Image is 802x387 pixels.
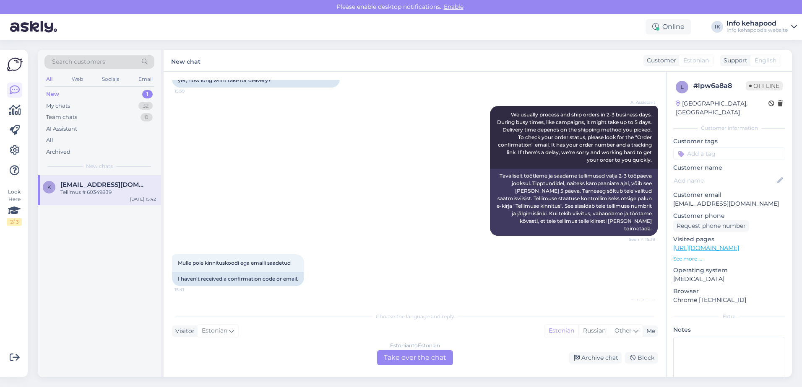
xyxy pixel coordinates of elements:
div: Web [70,74,85,85]
p: [MEDICAL_DATA] [673,275,785,284]
span: Estonian [683,56,709,65]
span: 15:41 [174,286,206,293]
p: Customer tags [673,137,785,146]
div: Info kehapood's website [726,27,788,34]
div: Russian [578,325,610,337]
div: Request phone number [673,220,749,232]
p: Operating system [673,266,785,275]
p: [EMAIL_ADDRESS][DOMAIN_NAME] [673,199,785,208]
div: Support [720,56,747,65]
span: New chats [86,163,113,170]
a: Info kehapoodInfo kehapood's website [726,20,797,34]
div: Block [625,352,658,364]
div: # lpw6a8a8 [693,81,746,91]
span: Seen ✓ 15:39 [624,236,655,243]
div: Email [137,74,154,85]
div: Choose the language and reply [172,313,658,320]
div: Archived [46,148,70,156]
div: My chats [46,102,70,110]
div: Estonian to Estonian [390,342,440,349]
div: AI Assistant [46,125,77,133]
div: New [46,90,59,98]
div: Me [643,327,655,335]
label: New chat [171,55,200,66]
div: Look Here [7,188,22,226]
div: 1 [142,90,153,98]
span: Offline [746,81,783,90]
div: Customer information [673,124,785,132]
div: All [46,136,53,144]
div: Socials [100,74,121,85]
div: All [44,74,54,85]
div: 32 [138,102,153,110]
p: Chrome [TECHNICAL_ID] [673,296,785,304]
div: [DATE] 15:42 [130,196,156,202]
span: Estonian [202,326,227,335]
a: [URL][DOMAIN_NAME] [673,244,739,252]
p: Customer name [673,163,785,172]
img: Askly Logo [7,57,23,72]
span: AI Assistant [624,99,655,106]
span: We usually process and ship orders in 2-3 business days. During busy times, like campaigns, it mi... [497,111,653,163]
span: Search customers [52,57,105,66]
span: Other [615,327,632,334]
span: Mulle pole kinnituskoodi ega emaili saadetud [178,260,291,266]
div: Customer [643,56,676,65]
span: Enable [441,3,466,10]
p: See more ... [673,255,785,263]
div: 2 / 3 [7,218,22,226]
div: 0 [141,113,153,121]
div: Tellimus # 60349839 [60,188,156,196]
p: Notes [673,325,785,334]
p: Customer phone [673,212,785,220]
span: 15:39 [174,88,206,94]
div: Estonian [544,325,578,337]
span: k [47,184,51,190]
div: IK [711,21,723,33]
input: Add name [674,176,776,185]
span: AI Assistant [624,298,655,304]
span: kristikliimann.kk@gmail.com [60,181,148,188]
p: Visited pages [673,235,785,244]
input: Add a tag [673,147,785,160]
div: Online [646,19,691,34]
div: Info kehapood [726,20,788,27]
div: Archive chat [569,352,622,364]
div: Extra [673,313,785,320]
p: Browser [673,287,785,296]
span: l [681,84,684,90]
span: English [755,56,776,65]
div: Tavaliselt töötleme ja saadame tellimused välja 2-3 tööpäeva jooksul. Tipptundidel, näiteks kampa... [490,169,658,236]
div: Take over the chat [377,350,453,365]
p: Customer email [673,191,785,199]
div: [GEOGRAPHIC_DATA], [GEOGRAPHIC_DATA] [676,99,768,117]
div: Team chats [46,113,77,121]
div: I haven't received a confirmation code or email. [172,272,304,286]
div: Visitor [172,327,195,335]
